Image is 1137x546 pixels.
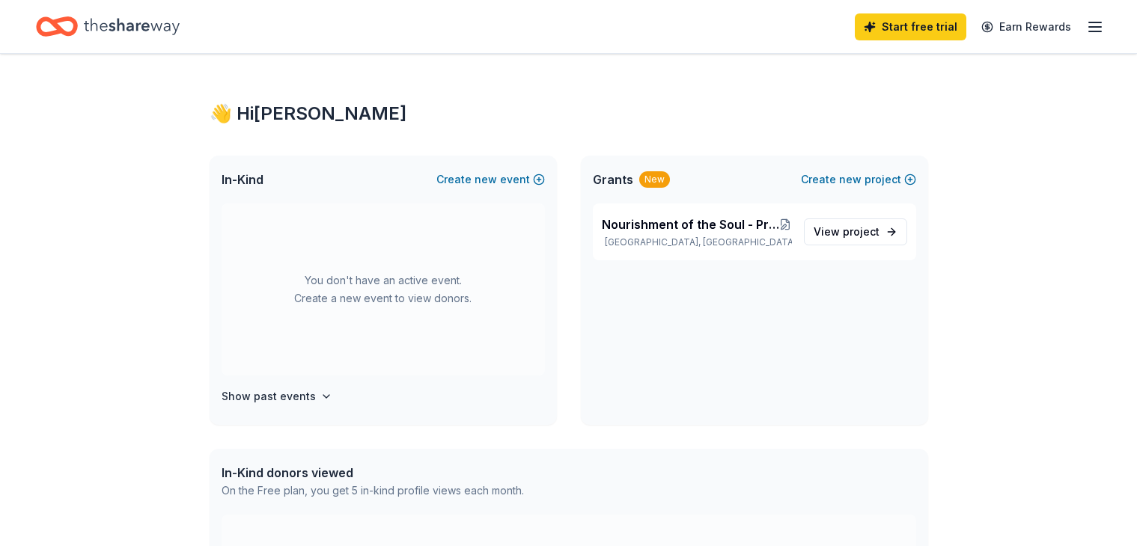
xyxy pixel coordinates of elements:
div: 👋 Hi [PERSON_NAME] [210,102,928,126]
button: Createnewproject [801,171,916,188]
span: View [814,223,880,241]
div: On the Free plan, you get 5 in-kind profile views each month. [222,482,524,500]
p: [GEOGRAPHIC_DATA], [GEOGRAPHIC_DATA] [602,236,792,248]
a: Start free trial [855,13,966,40]
span: new [475,171,497,188]
h4: Show past events [222,387,316,405]
a: Home [36,9,180,44]
span: new [839,171,862,188]
button: Createnewevent [436,171,545,188]
div: In-Kind donors viewed [222,464,524,482]
a: View project [804,218,907,245]
div: New [639,171,670,188]
a: Earn Rewards [972,13,1080,40]
button: Show past events [222,387,332,405]
span: project [843,225,880,238]
span: Nourishment of the Soul - Providing nutritious non - perishable food items. [602,215,780,233]
span: In-Kind [222,171,263,188]
span: Grants [593,171,633,188]
div: You don't have an active event. Create a new event to view donors. [222,203,545,375]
